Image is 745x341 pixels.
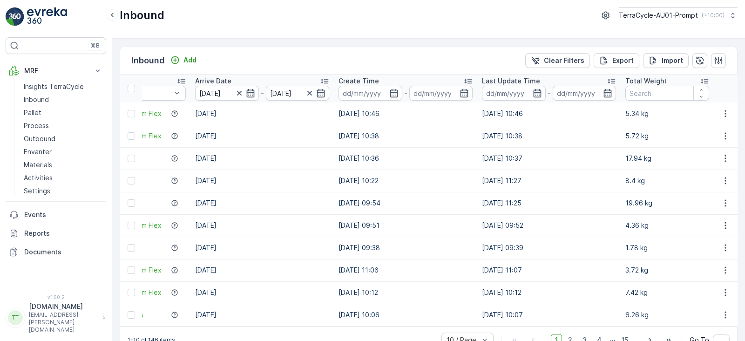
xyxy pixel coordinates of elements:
[625,76,667,86] p: Total Weight
[625,154,709,163] p: 17.94 kg
[625,243,709,252] p: 1.78 kg
[128,155,135,162] div: Toggle Row Selected
[477,237,621,259] td: [DATE] 09:39
[643,53,689,68] button: Import
[477,125,621,147] td: [DATE] 10:38
[625,288,709,297] p: 7.42 kg
[6,243,106,261] a: Documents
[128,222,135,229] div: Toggle Row Selected
[128,199,135,207] div: Toggle Row Selected
[334,281,477,304] td: [DATE] 10:12
[24,134,55,143] p: Outbound
[190,147,334,170] td: [DATE]
[548,88,551,99] p: -
[477,214,621,237] td: [DATE] 09:52
[477,192,621,214] td: [DATE] 11:25
[625,266,709,275] p: 3.72 kg
[24,66,88,75] p: MRF
[24,95,49,104] p: Inbound
[612,56,634,65] p: Export
[625,109,709,118] p: 5.34 kg
[20,93,106,106] a: Inbound
[90,42,100,49] p: ⌘B
[625,198,709,208] p: 19.96 kg
[339,76,379,86] p: Create Time
[334,304,477,326] td: [DATE] 10:06
[477,304,621,326] td: [DATE] 10:07
[6,302,106,334] button: TT[DOMAIN_NAME][EMAIL_ADDRESS][PERSON_NAME][DOMAIN_NAME]
[29,311,98,334] p: [EMAIL_ADDRESS][PERSON_NAME][DOMAIN_NAME]
[183,55,196,65] p: Add
[6,205,106,224] a: Events
[20,80,106,93] a: Insights TerraCycle
[8,310,23,325] div: TT
[24,160,52,170] p: Materials
[24,210,102,219] p: Events
[525,53,590,68] button: Clear Filters
[625,86,709,101] input: Search
[24,173,53,183] p: Activities
[477,281,621,304] td: [DATE] 10:12
[482,86,546,101] input: dd/mm/yyyy
[190,170,334,192] td: [DATE]
[625,221,709,230] p: 4.36 kg
[482,76,540,86] p: Last Update Time
[24,121,49,130] p: Process
[29,302,98,311] p: [DOMAIN_NAME]
[167,55,200,66] button: Add
[190,237,334,259] td: [DATE]
[334,237,477,259] td: [DATE] 09:38
[24,108,41,117] p: Pallet
[261,88,264,99] p: -
[24,247,102,257] p: Documents
[619,11,698,20] p: TerraCycle-AU01-Prompt
[20,132,106,145] a: Outbound
[702,12,725,19] p: ( +10:00 )
[334,170,477,192] td: [DATE] 10:22
[190,214,334,237] td: [DATE]
[334,102,477,125] td: [DATE] 10:46
[334,125,477,147] td: [DATE] 10:38
[6,224,106,243] a: Reports
[128,266,135,274] div: Toggle Row Selected
[24,82,84,91] p: Insights TerraCycle
[128,110,135,117] div: Toggle Row Selected
[334,147,477,170] td: [DATE] 10:36
[477,147,621,170] td: [DATE] 10:37
[27,7,67,26] img: logo_light-DOdMpM7g.png
[128,132,135,140] div: Toggle Row Selected
[625,176,709,185] p: 8.4 kg
[20,106,106,119] a: Pallet
[619,7,738,23] button: TerraCycle-AU01-Prompt(+10:00)
[6,61,106,80] button: MRF
[266,86,330,101] input: dd/mm/yyyy
[190,125,334,147] td: [DATE]
[128,177,135,184] div: Toggle Row Selected
[20,145,106,158] a: Envanter
[190,102,334,125] td: [DATE]
[477,102,621,125] td: [DATE] 10:46
[20,119,106,132] a: Process
[128,289,135,296] div: Toggle Row Selected
[195,86,259,101] input: dd/mm/yyyy
[625,131,709,141] p: 5.72 kg
[625,310,709,320] p: 6.26 kg
[20,171,106,184] a: Activities
[190,281,334,304] td: [DATE]
[334,192,477,214] td: [DATE] 09:54
[409,86,473,101] input: dd/mm/yyyy
[553,86,616,101] input: dd/mm/yyyy
[195,76,231,86] p: Arrive Date
[6,294,106,300] span: v 1.50.2
[131,54,165,67] p: Inbound
[190,304,334,326] td: [DATE]
[24,229,102,238] p: Reports
[120,8,164,23] p: Inbound
[339,86,402,101] input: dd/mm/yyyy
[190,192,334,214] td: [DATE]
[20,184,106,198] a: Settings
[20,158,106,171] a: Materials
[404,88,407,99] p: -
[334,214,477,237] td: [DATE] 09:51
[594,53,639,68] button: Export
